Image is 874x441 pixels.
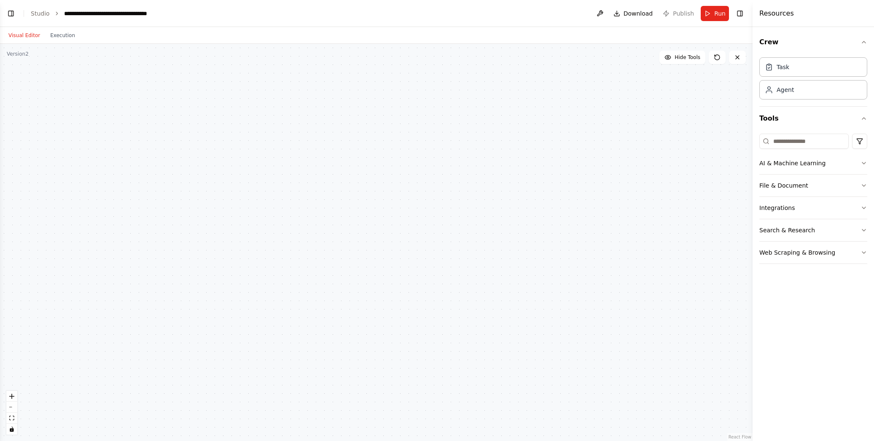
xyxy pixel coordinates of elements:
a: React Flow attribution [729,435,751,439]
div: Task [777,63,789,71]
button: fit view [6,413,17,424]
a: Studio [31,10,50,17]
button: File & Document [759,175,867,196]
button: Tools [759,107,867,130]
button: zoom in [6,391,17,402]
div: Crew [759,54,867,106]
div: Version 2 [7,51,29,57]
div: Tools [759,130,867,271]
div: React Flow controls [6,391,17,435]
button: Execution [45,30,80,40]
div: Agent [777,86,794,94]
button: Search & Research [759,219,867,241]
button: Visual Editor [3,30,45,40]
button: zoom out [6,402,17,413]
button: Download [610,6,656,21]
span: Run [714,9,726,18]
button: Web Scraping & Browsing [759,242,867,264]
button: toggle interactivity [6,424,17,435]
span: Download [624,9,653,18]
button: Crew [759,30,867,54]
button: Integrations [759,197,867,219]
nav: breadcrumb [31,9,147,18]
button: Hide right sidebar [734,8,746,19]
span: Hide Tools [675,54,700,61]
button: Show left sidebar [5,8,17,19]
button: Hide Tools [659,51,705,64]
h4: Resources [759,8,794,19]
button: Run [701,6,729,21]
button: AI & Machine Learning [759,152,867,174]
